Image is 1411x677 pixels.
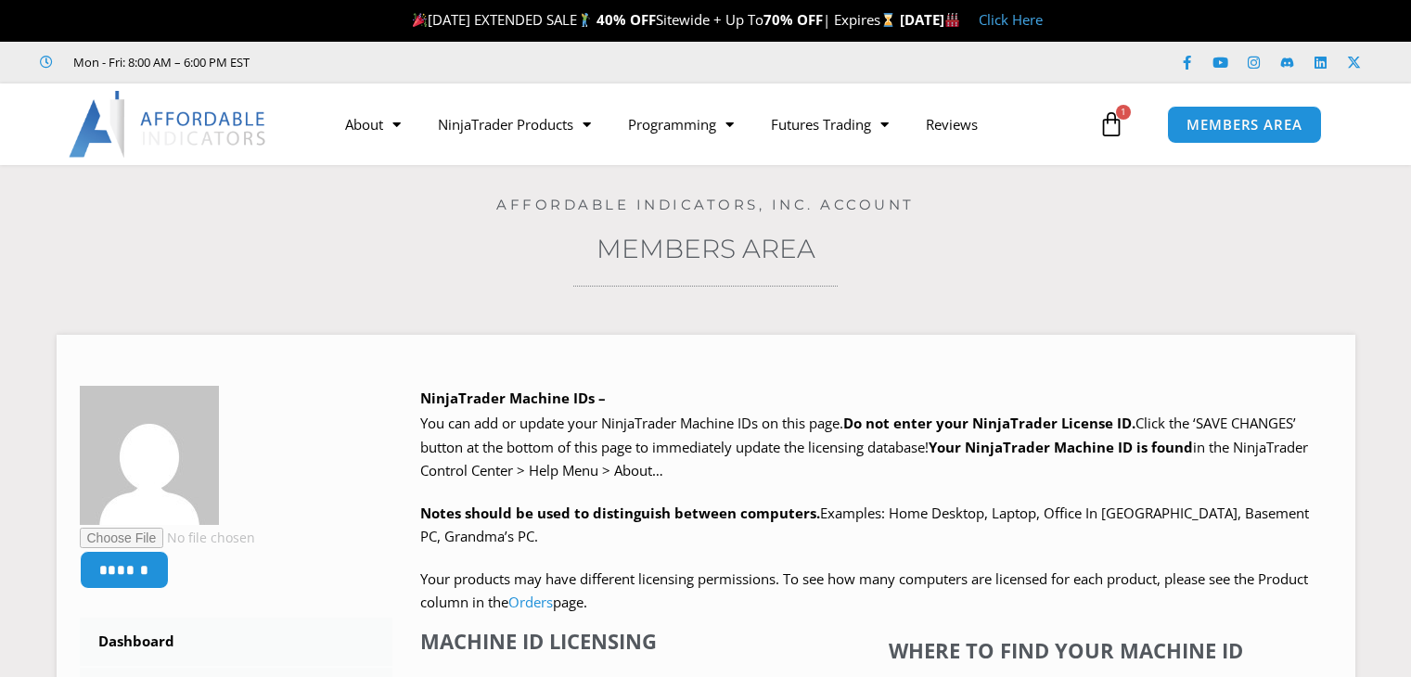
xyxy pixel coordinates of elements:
h4: Machine ID Licensing [420,629,788,653]
nav: Menu [327,103,1094,146]
img: ⌛ [881,13,895,27]
span: Click the ‘SAVE CHANGES’ button at the bottom of this page to immediately update the licensing da... [420,414,1308,479]
a: Members Area [596,233,815,264]
img: 🏭 [945,13,959,27]
span: [DATE] EXTENDED SALE Sitewide + Up To | Expires [408,10,900,29]
a: Futures Trading [752,103,907,146]
a: About [327,103,419,146]
img: 🎉 [413,13,427,27]
span: 1 [1116,105,1131,120]
a: MEMBERS AREA [1167,106,1322,144]
b: NinjaTrader Machine IDs – [420,389,606,407]
strong: Your NinjaTrader Machine ID is found [929,438,1193,456]
a: Affordable Indicators, Inc. Account [496,196,915,213]
iframe: Customer reviews powered by Trustpilot [276,53,554,71]
img: ed3ffbeb7045a0fa7708a623a70841ceebf26a34c23f0450c245bbe2b39a06d7 [80,386,219,525]
span: Examples: Home Desktop, Laptop, Office In [GEOGRAPHIC_DATA], Basement PC, Grandma’s PC. [420,504,1309,546]
a: 1 [1071,97,1152,151]
a: Click Here [979,10,1043,29]
a: Programming [609,103,752,146]
strong: Notes should be used to distinguish between computers. [420,504,820,522]
a: NinjaTrader Products [419,103,609,146]
span: MEMBERS AREA [1187,118,1302,132]
img: LogoAI | Affordable Indicators – NinjaTrader [69,91,268,158]
span: Mon - Fri: 8:00 AM – 6:00 PM EST [69,51,250,73]
h4: Where to find your Machine ID [811,638,1321,662]
b: Do not enter your NinjaTrader License ID. [843,414,1135,432]
a: Reviews [907,103,996,146]
a: Orders [508,593,553,611]
strong: 70% OFF [763,10,823,29]
strong: 40% OFF [596,10,656,29]
span: Your products may have different licensing permissions. To see how many computers are licensed fo... [420,569,1308,612]
span: You can add or update your NinjaTrader Machine IDs on this page. [420,414,843,432]
strong: [DATE] [900,10,960,29]
a: Dashboard [80,618,393,666]
img: 🏌️‍♂️ [578,13,592,27]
